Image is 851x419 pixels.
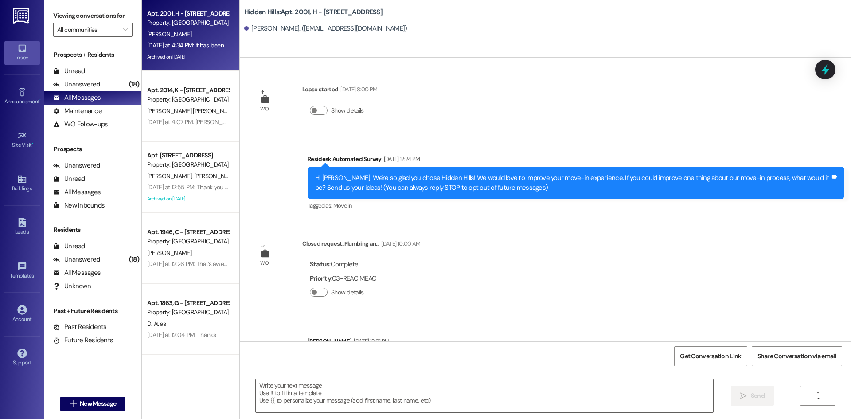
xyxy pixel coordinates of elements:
[147,249,191,257] span: [PERSON_NAME]
[60,397,126,411] button: New Message
[4,215,40,239] a: Leads
[147,107,237,115] span: [PERSON_NAME] [PERSON_NAME]
[53,93,101,102] div: All Messages
[315,173,830,192] div: Hi [PERSON_NAME]! We're so glad you chose Hidden Hills! We would love to improve your move-in exp...
[147,298,229,308] div: Apt. 1863, G - [STREET_ADDRESS]
[147,86,229,95] div: Apt. 2014, K - [STREET_ADDRESS]
[310,260,330,269] b: Status
[147,237,229,246] div: Property: [GEOGRAPHIC_DATA]
[4,302,40,326] a: Account
[147,9,229,18] div: Apt. 2001, H - [STREET_ADDRESS]
[147,18,229,27] div: Property: [GEOGRAPHIC_DATA]
[4,259,40,283] a: Templates •
[382,154,420,164] div: [DATE] 12:24 PM
[751,391,765,400] span: Send
[308,154,844,167] div: Residesk Automated Survey
[39,97,41,103] span: •
[752,346,842,366] button: Share Conversation via email
[244,24,407,33] div: [PERSON_NAME]. ([EMAIL_ADDRESS][DOMAIN_NAME])
[351,337,389,346] div: [DATE] 12:01 PM
[147,227,229,237] div: Apt. 1946, C - [STREET_ADDRESS]
[53,268,101,278] div: All Messages
[731,386,774,406] button: Send
[57,23,118,37] input: All communities
[80,399,116,408] span: New Message
[308,337,844,349] div: [PERSON_NAME]
[53,336,113,345] div: Future Residents
[146,193,230,204] div: Archived on [DATE]
[53,9,133,23] label: Viewing conversations for
[194,172,238,180] span: [PERSON_NAME]
[147,331,216,339] div: [DATE] at 12:04 PM: Thanks
[44,50,141,59] div: Prospects + Residents
[53,282,91,291] div: Unknown
[70,400,76,407] i: 
[147,172,194,180] span: [PERSON_NAME]
[4,172,40,196] a: Buildings
[44,145,141,154] div: Prospects
[53,322,107,332] div: Past Residents
[244,8,383,17] b: Hidden Hills: Apt. 2001, H - [STREET_ADDRESS]
[260,104,269,114] div: WO
[147,308,229,317] div: Property: [GEOGRAPHIC_DATA]
[4,346,40,370] a: Support
[674,346,747,366] button: Get Conversation Link
[302,85,377,97] div: Lease started
[147,160,229,169] div: Property: [GEOGRAPHIC_DATA]
[333,202,351,209] span: Move in
[308,199,844,212] div: Tagged as:
[53,242,85,251] div: Unread
[44,306,141,316] div: Past + Future Residents
[146,51,230,63] div: Archived on [DATE]
[53,188,101,197] div: All Messages
[127,78,141,91] div: (18)
[53,174,85,184] div: Unread
[32,141,33,147] span: •
[331,288,364,297] label: Show details
[44,225,141,235] div: Residents
[331,106,364,115] label: Show details
[379,239,420,248] div: [DATE] 10:00 AM
[4,41,40,65] a: Inbox
[147,151,229,160] div: Apt. [STREET_ADDRESS]
[53,120,108,129] div: WO Follow-ups
[123,26,128,33] i: 
[53,106,102,116] div: Maintenance
[310,274,331,283] b: Priority
[310,258,376,271] div: : Complete
[53,67,85,76] div: Unread
[53,80,100,89] div: Unanswered
[147,41,487,49] div: [DATE] at 4:34 PM: It has been great! I am having a problem with my dryer, but I'll put in a main...
[147,30,191,38] span: [PERSON_NAME]
[302,239,421,251] div: Closed request: Plumbing an...
[757,352,836,361] span: Share Conversation via email
[338,85,377,94] div: [DATE] 8:00 PM
[127,253,141,266] div: (18)
[680,352,741,361] span: Get Conversation Link
[53,255,100,264] div: Unanswered
[815,392,821,399] i: 
[147,320,166,328] span: D. Atlas
[147,95,229,104] div: Property: [GEOGRAPHIC_DATA]
[53,201,105,210] div: New Inbounds
[34,271,35,278] span: •
[147,183,686,191] div: [DATE] at 12:55 PM: Thank you so much for taking the time to leave a review. We appreciate it! I'...
[260,258,269,268] div: WO
[53,161,100,170] div: Unanswered
[13,8,31,24] img: ResiDesk Logo
[4,128,40,152] a: Site Visit •
[740,392,747,399] i: 
[310,272,376,286] div: : 03-REAC MEAC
